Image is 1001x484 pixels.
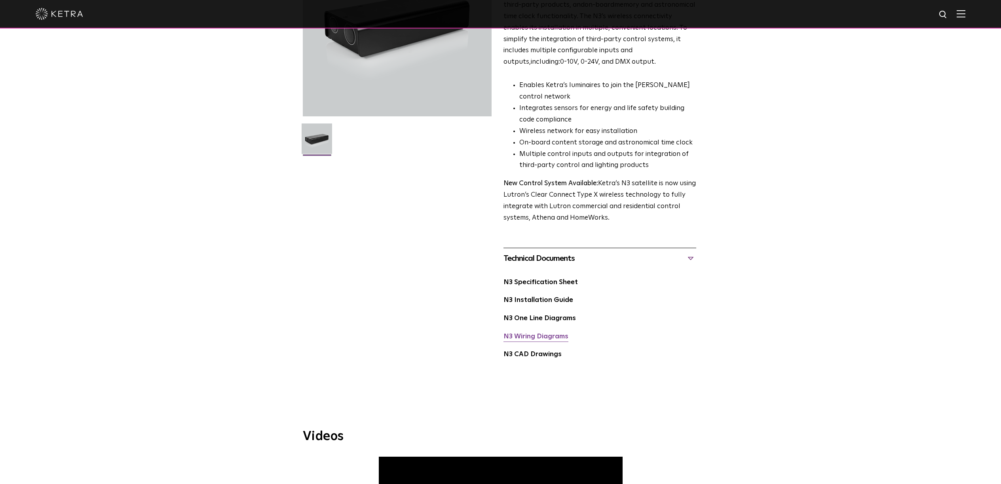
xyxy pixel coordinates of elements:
[938,10,948,20] img: search icon
[519,80,696,103] li: Enables Ketra’s luminaires to join the [PERSON_NAME] control network
[519,137,696,149] li: On-board content storage and astronomical time clock
[503,252,696,265] div: Technical Documents
[519,103,696,126] li: Integrates sensors for energy and life safety building code compliance
[503,180,598,187] strong: New Control System Available:
[303,430,699,443] h3: Videos
[531,59,560,65] g: including:
[503,297,573,304] a: N3 Installation Guide
[503,333,568,340] a: N3 Wiring Diagrams
[302,123,332,160] img: N3-Controller-2021-Web-Square
[503,178,696,224] p: Ketra’s N3 satellite is now using Lutron’s Clear Connect Type X wireless technology to fully inte...
[503,315,576,322] a: N3 One Line Diagrams
[503,351,562,358] a: N3 CAD Drawings
[957,10,965,17] img: Hamburger%20Nav.svg
[519,126,696,137] li: Wireless network for easy installation
[503,279,578,286] a: N3 Specification Sheet
[519,149,696,172] li: Multiple control inputs and outputs for integration of third-party control and lighting products
[36,8,83,20] img: ketra-logo-2019-white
